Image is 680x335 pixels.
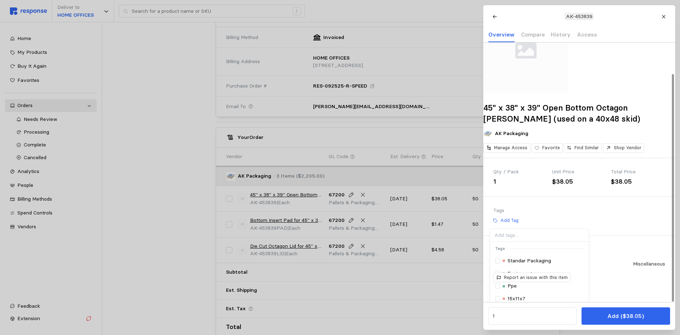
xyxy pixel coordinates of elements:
[507,270,532,278] p: Equipment
[564,143,602,153] button: Find Similar
[574,145,599,151] p: Find Similar
[566,13,592,21] p: AK-453839
[552,177,606,186] div: $38.05
[492,310,572,323] input: Qty
[582,307,670,325] button: Add ($38.05)
[552,168,606,176] div: Unit Price
[493,273,571,282] button: Report an issue with this item
[493,207,665,214] div: Tags
[611,168,665,176] div: Total Price
[507,282,516,290] p: Ppe
[521,30,544,39] p: Compare
[500,217,518,224] p: Add Tag
[493,246,665,255] h3: Specifications
[490,229,588,242] input: Add tags...
[507,257,551,265] p: Standar Packaging
[491,243,587,254] div: Tags
[613,145,641,151] p: Shop Vendor
[607,312,644,320] p: Add ($38.05)
[493,168,547,176] div: Qty / Pack
[504,274,568,281] p: Report an issue with this item
[531,143,562,153] button: Favorite
[603,143,644,153] button: Shop Vendor
[494,145,527,151] p: Manage Access
[542,145,560,151] p: Favorite
[611,177,665,186] div: $38.05
[633,260,665,268] div: Miscellaneous
[483,102,675,124] h2: 45" x 38" x 39" Open Bottom Octagon [PERSON_NAME] (used on a 40x48 skid)
[551,30,571,39] p: History
[495,130,528,138] p: AK Packaging
[483,143,530,153] button: Manage Access
[507,295,525,303] p: 15x11x7
[488,30,515,39] p: Overview
[493,177,547,186] div: 1
[577,30,597,39] p: Access
[483,7,568,93] img: svg%3e
[489,216,521,225] button: Add Tag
